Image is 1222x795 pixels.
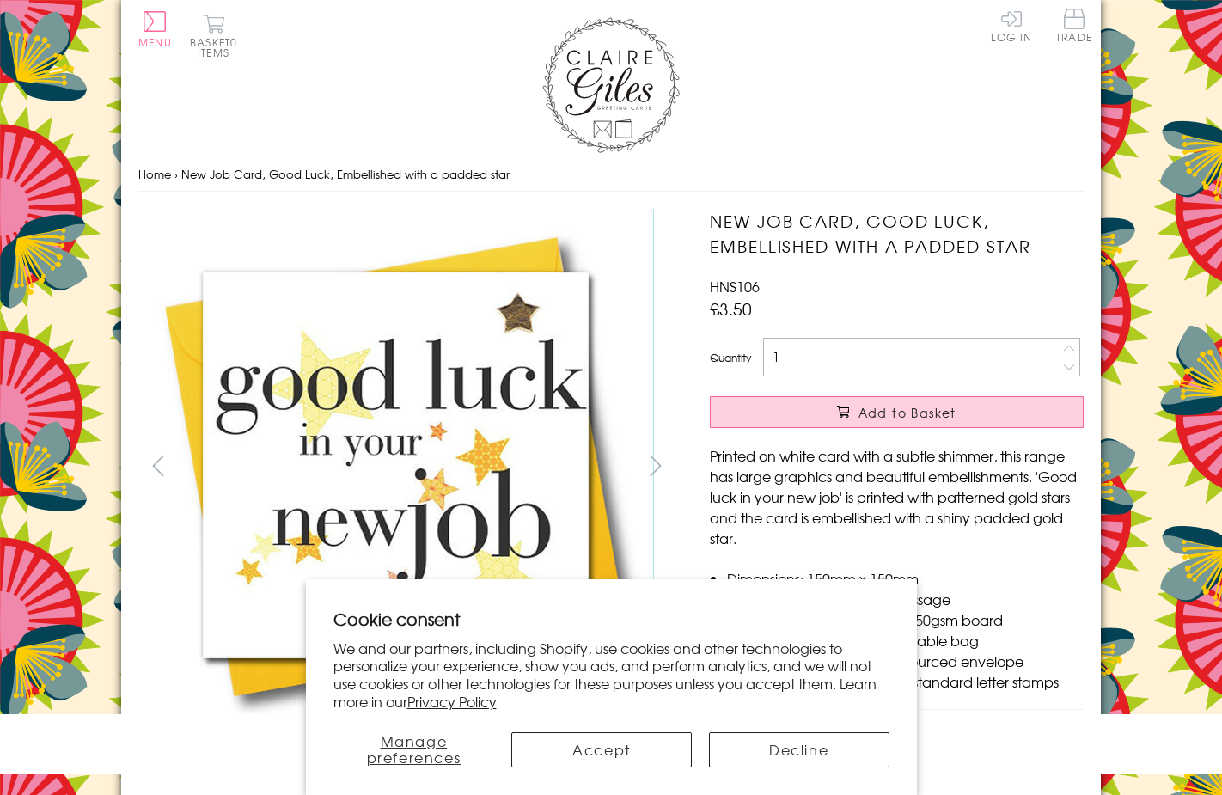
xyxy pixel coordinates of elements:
[858,404,956,421] span: Add to Basket
[333,639,889,711] p: We and our partners, including Shopify, use cookies and other technologies to personalize your ex...
[710,350,751,365] label: Quantity
[333,732,494,767] button: Manage preferences
[367,731,461,767] span: Manage preferences
[138,157,1084,193] nav: breadcrumbs
[407,691,497,712] a: Privacy Policy
[138,446,177,485] button: prev
[542,17,680,153] img: Claire Giles Greetings Cards
[710,209,1084,259] h1: New Job Card, Good Luck, Embellished with a padded star
[511,732,692,767] button: Accept
[675,209,1191,725] img: New Job Card, Good Luck, Embellished with a padded star
[174,166,178,182] span: ›
[138,209,654,724] img: New Job Card, Good Luck, Embellished with a padded star
[1056,9,1092,42] span: Trade
[198,34,237,60] span: 0 items
[333,607,889,631] h2: Cookie consent
[727,568,1084,589] li: Dimensions: 150mm x 150mm
[138,34,172,50] span: Menu
[637,446,675,485] button: next
[709,732,889,767] button: Decline
[138,166,171,182] a: Home
[1056,9,1092,46] a: Trade
[710,445,1084,548] p: Printed on white card with a subtle shimmer, this range has large graphics and beautiful embellis...
[138,11,172,47] button: Menu
[190,14,237,58] button: Basket0 items
[991,9,1032,42] a: Log In
[710,396,1084,428] button: Add to Basket
[181,166,510,182] span: New Job Card, Good Luck, Embellished with a padded star
[710,297,752,321] span: £3.50
[710,276,760,297] span: HNS106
